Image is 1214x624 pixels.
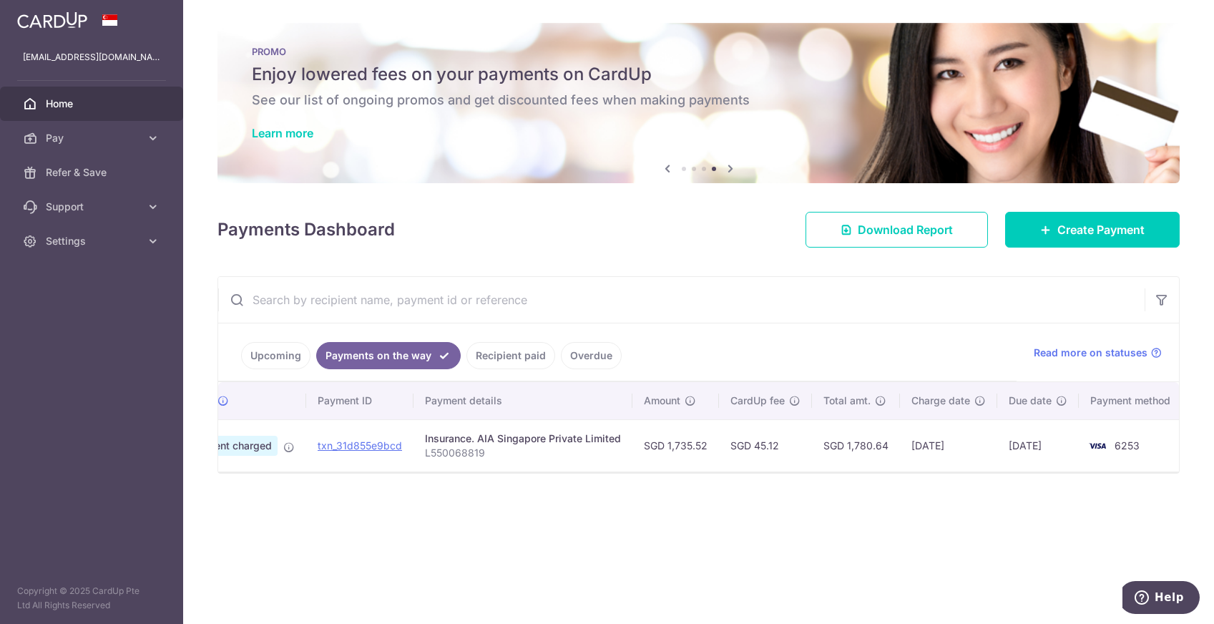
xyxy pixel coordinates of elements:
p: [EMAIL_ADDRESS][DOMAIN_NAME] [23,50,160,64]
td: SGD 45.12 [719,419,812,472]
h5: Enjoy lowered fees on your payments on CardUp [252,63,1145,86]
span: Read more on statuses [1034,346,1147,360]
h6: See our list of ongoing promos and get discounted fees when making payments [252,92,1145,109]
a: Create Payment [1005,212,1180,248]
iframe: Opens a widget where you can find more information [1122,581,1200,617]
span: Total amt. [823,394,871,408]
a: Overdue [561,342,622,369]
span: Settings [46,234,140,248]
input: Search by recipient name, payment id or reference [218,277,1145,323]
span: Download Report [858,221,953,238]
span: Refer & Save [46,165,140,180]
span: Due date [1009,394,1052,408]
span: Payment charged [182,436,278,456]
img: Bank Card [1083,437,1112,454]
h4: Payments Dashboard [217,217,395,243]
th: Payment method [1079,382,1188,419]
a: Download Report [806,212,988,248]
p: L550068819 [425,446,621,460]
td: SGD 1,780.64 [812,419,900,472]
td: [DATE] [900,419,997,472]
span: Support [46,200,140,214]
img: CardUp [17,11,87,29]
td: [DATE] [997,419,1079,472]
span: Home [46,97,140,111]
img: Latest Promos banner [217,23,1180,183]
span: Charge date [911,394,970,408]
span: Amount [644,394,680,408]
a: Learn more [252,126,313,140]
span: Create Payment [1057,221,1145,238]
a: Recipient paid [466,342,555,369]
div: Insurance. AIA Singapore Private Limited [425,432,621,446]
a: Payments on the way [316,342,461,369]
td: SGD 1,735.52 [632,419,719,472]
th: Payment ID [306,382,413,419]
a: Upcoming [241,342,310,369]
th: Payment details [413,382,632,419]
a: txn_31d855e9bcd [318,439,402,452]
span: Pay [46,131,140,145]
a: Read more on statuses [1034,346,1162,360]
span: CardUp fee [730,394,785,408]
p: PROMO [252,46,1145,57]
span: 6253 [1115,439,1140,452]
